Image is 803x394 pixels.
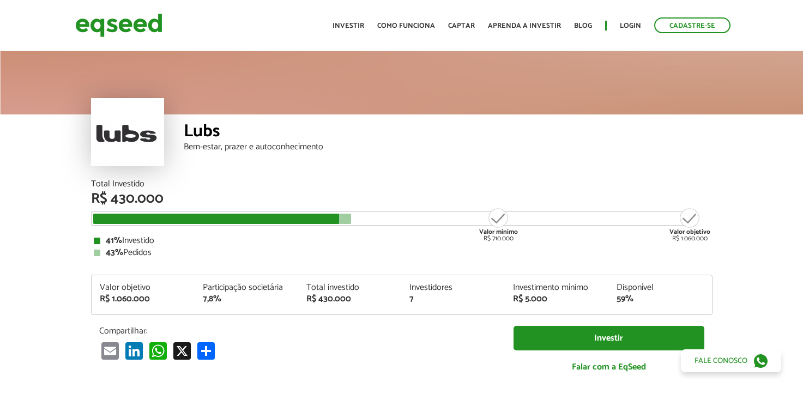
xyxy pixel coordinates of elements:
[100,295,187,304] div: R$ 1.060.000
[94,248,710,257] div: Pedidos
[195,342,217,360] a: Compartilhar
[479,227,518,237] strong: Valor mínimo
[184,143,713,151] div: Bem-estar, prazer e autoconhecimento
[617,283,704,292] div: Disponível
[478,207,519,242] div: R$ 710.000
[106,245,123,260] strong: 43%
[654,17,730,33] a: Cadastre-se
[333,22,364,29] a: Investir
[203,283,290,292] div: Participação societária
[75,11,162,40] img: EqSeed
[184,123,713,143] div: Lubs
[377,22,435,29] a: Como funciona
[409,295,497,304] div: 7
[681,349,781,372] a: Fale conosco
[617,295,704,304] div: 59%
[99,326,497,336] p: Compartilhar:
[203,295,290,304] div: 7,8%
[574,22,592,29] a: Blog
[147,342,169,360] a: WhatsApp
[99,342,121,360] a: Email
[488,22,561,29] a: Aprenda a investir
[513,283,600,292] div: Investimento mínimo
[94,237,710,245] div: Investido
[448,22,475,29] a: Captar
[669,207,710,242] div: R$ 1.060.000
[514,326,704,350] a: Investir
[100,283,187,292] div: Valor objetivo
[409,283,497,292] div: Investidores
[91,192,713,206] div: R$ 430.000
[306,295,394,304] div: R$ 430.000
[123,342,145,360] a: LinkedIn
[171,342,193,360] a: X
[306,283,394,292] div: Total investido
[91,180,713,189] div: Total Investido
[620,22,641,29] a: Login
[514,356,704,378] a: Falar com a EqSeed
[513,295,600,304] div: R$ 5.000
[669,227,710,237] strong: Valor objetivo
[106,233,122,248] strong: 41%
